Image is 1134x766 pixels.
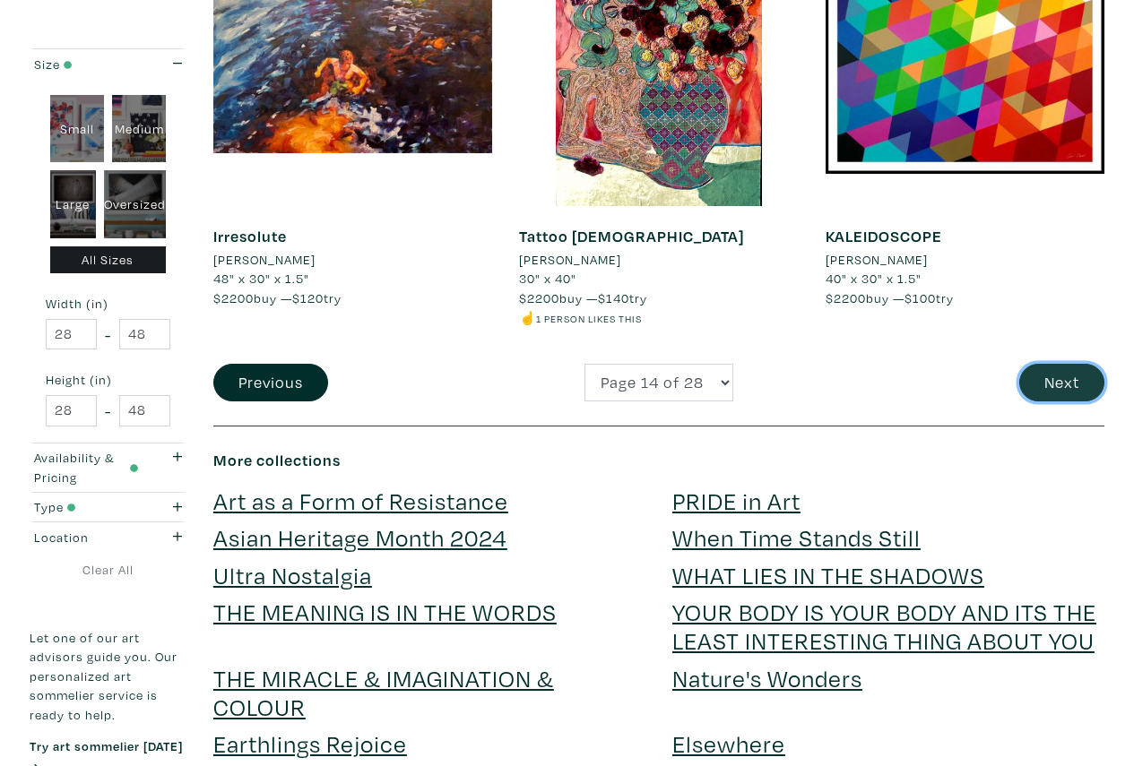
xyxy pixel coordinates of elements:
a: [PERSON_NAME] [826,250,1104,270]
a: YOUR BODY IS YOUR BODY AND ITS THE LEAST INTERESTING THING ABOUT YOU [672,596,1096,656]
li: [PERSON_NAME] [519,250,621,270]
div: Location [34,528,139,547]
div: Oversized [104,170,166,238]
a: Nature's Wonders [672,662,862,693]
li: ☝️ [519,308,798,328]
small: 1 person likes this [536,312,642,325]
span: $2200 [826,289,866,306]
span: $100 [905,289,936,306]
span: $2200 [519,289,559,306]
a: PRIDE in Art [672,485,801,516]
button: Availability & Pricing [30,443,186,492]
a: Clear All [30,560,186,580]
div: Large [50,170,97,238]
p: Let one of our art advisors guide you. Our personalized art sommelier service is ready to help. [30,628,186,725]
a: [PERSON_NAME] [213,250,492,270]
span: - [105,399,111,423]
a: When Time Stands Still [672,521,921,553]
a: Irresolute [213,226,287,246]
div: Availability & Pricing [34,448,139,486]
a: Ultra Nostalgia [213,559,372,590]
a: Art as a Form of Resistance [213,485,508,516]
span: $140 [598,289,629,306]
h6: More collections [213,451,1104,470]
a: Earthlings Rejoice [213,727,407,759]
small: Width (in) [46,297,170,310]
a: [PERSON_NAME] [519,250,798,270]
span: 48" x 30" x 1.5" [213,270,309,287]
div: Small [50,95,104,163]
div: Medium [112,95,166,163]
a: KALEIDOSCOPE [826,226,942,246]
div: All Sizes [50,246,167,274]
a: Tattoo [DEMOGRAPHIC_DATA] [519,226,744,246]
span: buy — try [519,289,647,306]
small: Height (in) [46,374,170,386]
button: Size [30,49,186,79]
li: [PERSON_NAME] [826,250,928,270]
button: Location [30,522,186,552]
span: 30" x 40" [519,270,576,287]
button: Previous [213,364,328,402]
span: 40" x 30" x 1.5" [826,270,922,287]
span: $120 [292,289,324,306]
span: buy — try [213,289,342,306]
a: THE MEANING IS IN THE WORDS [213,596,557,627]
a: Elsewhere [672,727,785,759]
a: Asian Heritage Month 2024 [213,521,507,553]
span: buy — try [826,289,954,306]
div: Size [34,55,139,74]
button: Next [1019,364,1104,402]
a: THE MIRACLE & IMAGINATION & COLOUR [213,662,554,722]
span: $2200 [213,289,254,306]
span: - [105,323,111,347]
li: [PERSON_NAME] [213,250,316,270]
button: Type [30,493,186,522]
a: WHAT LIES IN THE SHADOWS [672,559,984,590]
div: Type [34,497,139,517]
